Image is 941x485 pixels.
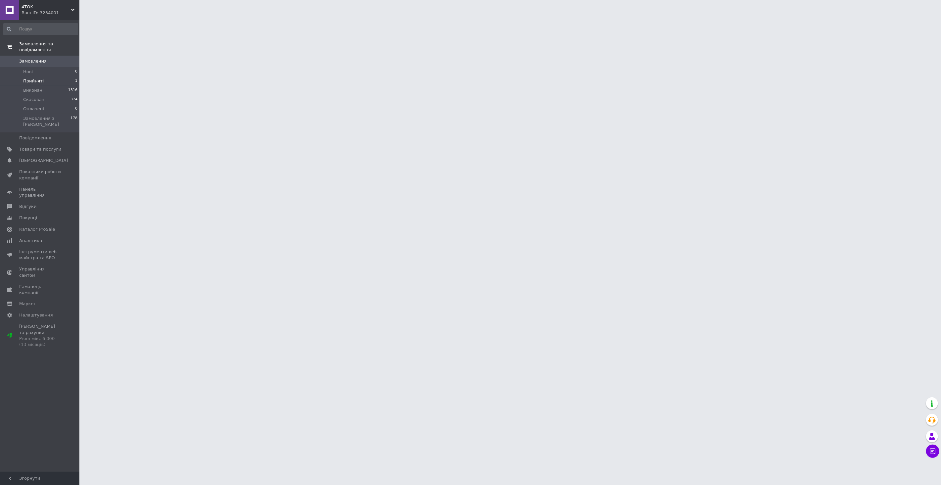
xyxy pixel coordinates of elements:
[19,215,37,221] span: Покупці
[19,323,61,348] span: [PERSON_NAME] та рахунки
[19,169,61,181] span: Показники роботи компанії
[19,284,61,296] span: Гаманець компанії
[19,41,79,53] span: Замовлення та повідомлення
[19,312,53,318] span: Налаштування
[23,78,44,84] span: Прийняті
[75,78,77,84] span: 1
[23,106,44,112] span: Оплачені
[19,266,61,278] span: Управління сайтом
[23,97,46,103] span: Скасовані
[22,10,79,16] div: Ваш ID: 3234001
[19,204,36,210] span: Відгуки
[19,135,51,141] span: Повідомлення
[23,69,33,75] span: Нові
[19,336,61,348] div: Prom мікс 6 000 (13 місяців)
[19,58,47,64] span: Замовлення
[70,97,77,103] span: 374
[3,23,78,35] input: Пошук
[19,249,61,261] span: Інструменти веб-майстра та SEO
[926,445,939,458] button: Чат з покупцем
[75,69,77,75] span: 0
[23,87,44,93] span: Виконані
[19,158,68,164] span: [DEMOGRAPHIC_DATA]
[19,301,36,307] span: Маркет
[75,106,77,112] span: 0
[22,4,71,10] span: 4TOK
[19,226,55,232] span: Каталог ProSale
[68,87,77,93] span: 1316
[19,146,61,152] span: Товари та послуги
[19,238,42,244] span: Аналітика
[70,116,77,127] span: 178
[23,116,70,127] span: Замовлення з [PERSON_NAME]
[19,186,61,198] span: Панель управління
